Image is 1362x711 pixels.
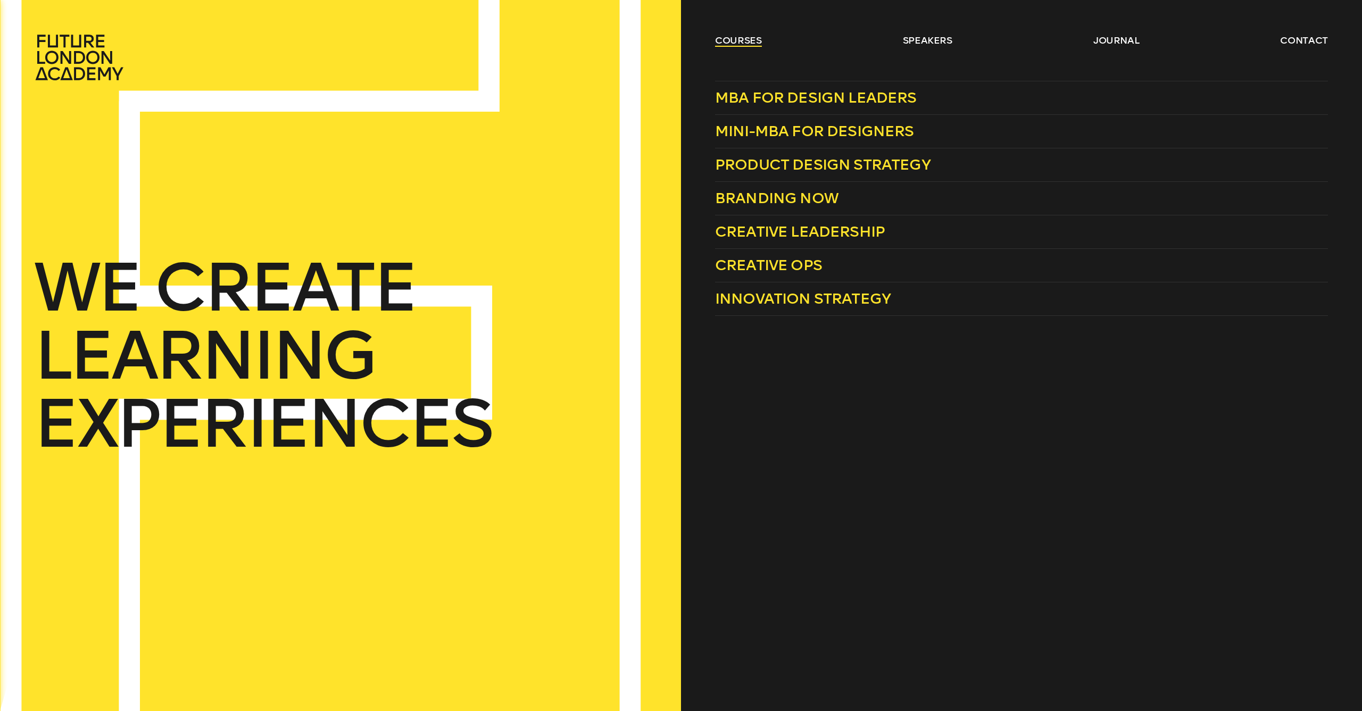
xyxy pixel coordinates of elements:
[715,156,931,173] span: Product Design Strategy
[715,34,762,47] a: courses
[903,34,952,47] a: speakers
[1280,34,1328,47] a: contact
[715,122,914,140] span: Mini-MBA for Designers
[715,189,838,207] span: Branding Now
[715,115,1328,148] a: Mini-MBA for Designers
[715,81,1328,115] a: MBA for Design Leaders
[715,223,885,240] span: Creative Leadership
[715,182,1328,215] a: Branding Now
[715,89,917,106] span: MBA for Design Leaders
[715,256,822,274] span: Creative Ops
[715,215,1328,249] a: Creative Leadership
[715,249,1328,282] a: Creative Ops
[1093,34,1140,47] a: journal
[715,290,891,307] span: Innovation Strategy
[715,282,1328,316] a: Innovation Strategy
[715,148,1328,182] a: Product Design Strategy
